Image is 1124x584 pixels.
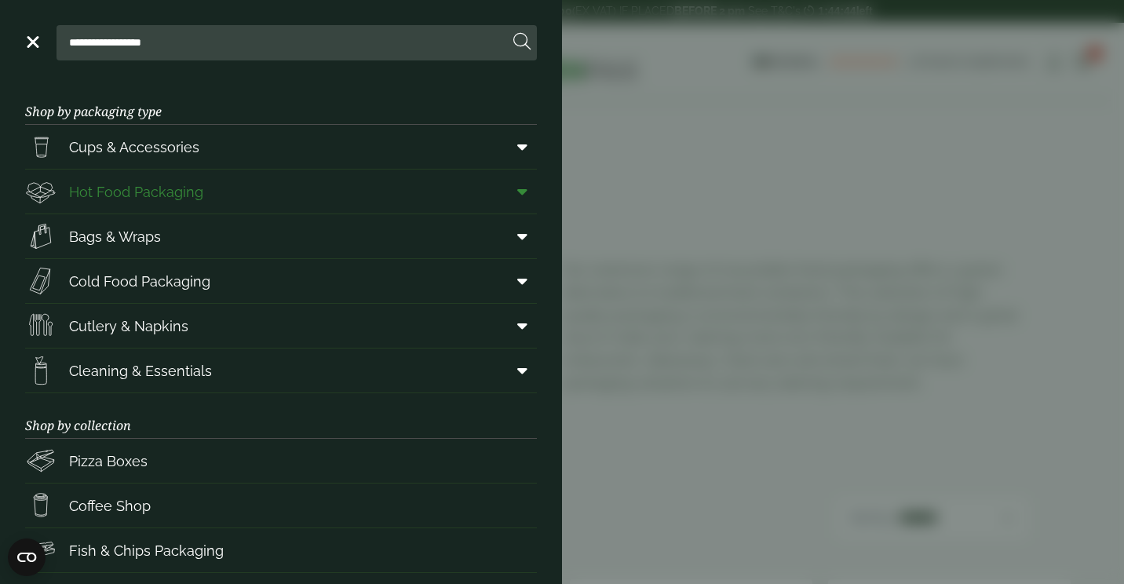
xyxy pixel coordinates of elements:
[25,535,57,566] img: FishNchip_box.svg
[69,495,151,516] span: Coffee Shop
[25,304,537,348] a: Cutlery & Napkins
[69,316,188,337] span: Cutlery & Napkins
[25,445,57,476] img: Pizza_boxes.svg
[25,439,537,483] a: Pizza Boxes
[25,125,537,169] a: Cups & Accessories
[8,538,46,576] button: Open CMP widget
[69,360,212,381] span: Cleaning & Essentials
[25,259,537,303] a: Cold Food Packaging
[25,349,537,392] a: Cleaning & Essentials
[25,490,57,521] img: HotDrink_paperCup.svg
[25,528,537,572] a: Fish & Chips Packaging
[25,79,537,125] h3: Shop by packaging type
[25,393,537,439] h3: Shop by collection
[25,265,57,297] img: Sandwich_box.svg
[25,310,57,341] img: Cutlery.svg
[69,271,210,292] span: Cold Food Packaging
[25,221,57,252] img: Paper_carriers.svg
[25,170,537,214] a: Hot Food Packaging
[69,540,224,561] span: Fish & Chips Packaging
[25,355,57,386] img: open-wipe.svg
[69,137,199,158] span: Cups & Accessories
[25,131,57,162] img: PintNhalf_cup.svg
[25,484,537,527] a: Coffee Shop
[69,181,203,203] span: Hot Food Packaging
[25,214,537,258] a: Bags & Wraps
[69,226,161,247] span: Bags & Wraps
[69,451,148,472] span: Pizza Boxes
[25,176,57,207] img: Deli_box.svg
